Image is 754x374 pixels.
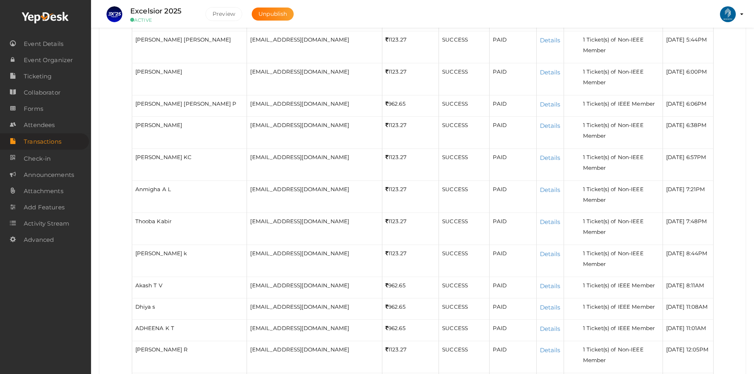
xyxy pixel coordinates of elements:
li: 1 Ticket(s) of IEEE Member [583,280,659,291]
span: Advanced [24,232,54,248]
a: Details [540,154,560,161]
td: PAID [490,213,536,245]
span: 962.65 [386,282,406,289]
li: 1 Ticket(s) of Non-IEEE Member [583,216,659,237]
span: [DATE] 6:38PM [666,122,707,128]
span: 962.65 [386,101,406,107]
li: 1 Ticket(s) of Non-IEEE Member [583,184,659,205]
span: [DATE] 8:11AM [666,282,705,289]
span: SUCCESS [442,218,468,224]
td: PAID [490,63,536,95]
span: Collaborator [24,85,61,101]
a: Details [540,282,560,290]
a: Details [540,101,560,108]
span: [DATE] 7:48PM [666,218,707,224]
span: Forms [24,101,43,117]
span: 1123.27 [386,68,406,75]
span: [EMAIL_ADDRESS][DOMAIN_NAME] [250,250,349,256]
span: Attachments [24,183,63,199]
span: [PERSON_NAME] k [135,250,187,256]
li: 1 Ticket(s) of Non-IEEE Member [583,248,659,270]
span: [EMAIL_ADDRESS][DOMAIN_NAME] [250,154,349,160]
span: [DATE] 8:44PM [666,250,708,256]
td: PAID [490,245,536,277]
span: [EMAIL_ADDRESS][DOMAIN_NAME] [250,36,349,43]
span: 1123.27 [386,36,406,43]
span: SUCCESS [442,122,468,128]
span: SUCCESS [442,186,468,192]
li: 1 Ticket(s) of Non-IEEE Member [583,66,659,88]
span: 962.65 [386,304,406,310]
span: 1123.27 [386,346,406,353]
a: Details [540,250,560,258]
span: [PERSON_NAME] [PERSON_NAME] [135,36,231,43]
span: Event Details [24,36,63,52]
span: Activity Stream [24,216,69,232]
a: Details [540,325,560,332]
a: Details [540,218,560,226]
td: PAID [490,277,536,298]
span: [PERSON_NAME] R [135,346,188,353]
span: [EMAIL_ADDRESS][DOMAIN_NAME] [250,304,349,310]
td: PAID [490,95,536,116]
span: [EMAIL_ADDRESS][DOMAIN_NAME] [250,186,349,192]
span: [DATE] 7:21PM [666,186,705,192]
a: Details [540,346,560,354]
span: SUCCESS [442,101,468,107]
span: 1123.27 [386,154,406,160]
span: [EMAIL_ADDRESS][DOMAIN_NAME] [250,68,349,75]
img: IIZWXVCU_small.png [106,6,122,22]
span: [DATE] 11:08AM [666,304,708,310]
span: 1123.27 [386,122,406,128]
span: SUCCESS [442,346,468,353]
span: 1123.27 [386,186,406,192]
span: ADHEENA K T [135,325,175,331]
li: 1 Ticket(s) of Non-IEEE Member [583,344,659,366]
a: Details [540,304,560,311]
td: PAID [490,31,536,63]
span: [EMAIL_ADDRESS][DOMAIN_NAME] [250,282,349,289]
span: Ticketing [24,68,51,84]
span: 1123.27 [386,218,406,224]
span: [PERSON_NAME] [135,122,182,128]
span: 1123.27 [386,250,406,256]
span: Anmigha A L [135,186,171,192]
span: [PERSON_NAME] [PERSON_NAME] P [135,101,237,107]
label: Excelsior 2025 [130,6,181,17]
span: [DATE] 12:05PM [666,346,709,353]
span: SUCCESS [442,250,468,256]
span: [PERSON_NAME] [135,68,182,75]
a: Details [540,36,560,44]
span: [EMAIL_ADDRESS][DOMAIN_NAME] [250,122,349,128]
img: ACg8ocIlr20kWlusTYDilfQwsc9vjOYCKrm0LB8zShf3GP8Yo5bmpMCa=s100 [720,6,736,22]
span: Announcements [24,167,74,183]
td: PAID [490,341,536,373]
span: [DATE] 6:57PM [666,154,707,160]
button: Preview [205,7,242,21]
span: Event Organizer [24,52,73,68]
span: SUCCESS [442,282,468,289]
span: Thooba Kabir [135,218,172,224]
small: ACTIVE [130,17,194,23]
span: SUCCESS [442,68,468,75]
span: SUCCESS [442,325,468,331]
span: [EMAIL_ADDRESS][DOMAIN_NAME] [250,346,349,353]
td: PAID [490,180,536,213]
span: [DATE] 5:44PM [666,36,707,43]
span: SUCCESS [442,304,468,310]
a: Details [540,68,560,76]
li: 1 Ticket(s) of IEEE Member [583,323,659,334]
span: Dhiya s [135,304,156,310]
td: PAID [490,319,536,341]
span: SUCCESS [442,154,468,160]
button: Unpublish [252,8,294,21]
span: Check-in [24,151,51,167]
li: 1 Ticket(s) of Non-IEEE Member [583,120,659,141]
span: [EMAIL_ADDRESS][DOMAIN_NAME] [250,325,349,331]
li: 1 Ticket(s) of IEEE Member [583,99,659,109]
td: PAID [490,148,536,180]
span: Attendees [24,117,55,133]
span: Add Features [24,199,65,215]
li: 1 Ticket(s) of IEEE Member [583,302,659,312]
li: 1 Ticket(s) of Non-IEEE Member [583,152,659,173]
